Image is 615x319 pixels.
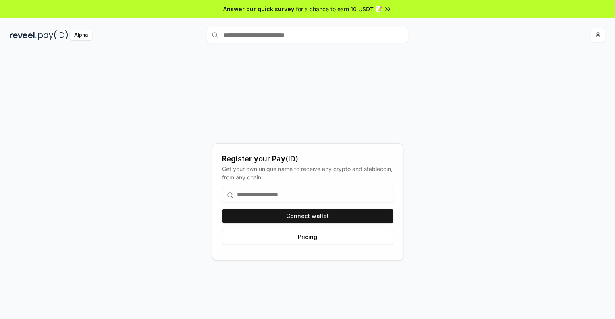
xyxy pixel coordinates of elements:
div: Alpha [70,30,92,40]
img: reveel_dark [10,30,37,40]
span: Answer our quick survey [223,5,294,13]
button: Pricing [222,230,393,244]
img: pay_id [38,30,68,40]
span: for a chance to earn 10 USDT 📝 [296,5,382,13]
div: Register your Pay(ID) [222,153,393,165]
button: Connect wallet [222,209,393,223]
div: Get your own unique name to receive any crypto and stablecoin, from any chain [222,165,393,181]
